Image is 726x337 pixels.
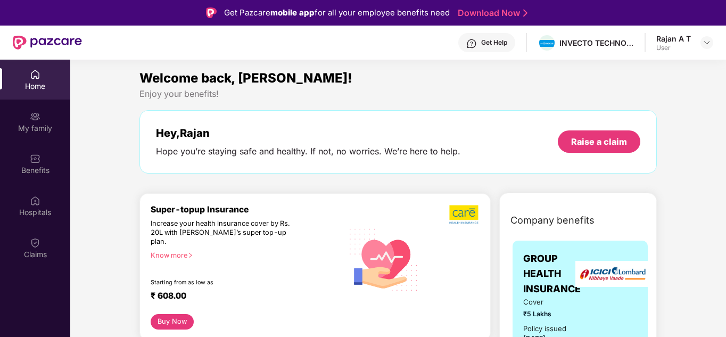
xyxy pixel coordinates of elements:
[156,127,460,139] div: Hey, Rajan
[151,314,194,330] button: Buy Now
[151,204,343,215] div: Super-topup Insurance
[510,213,595,228] span: Company benefits
[139,88,657,100] div: Enjoy your benefits!
[224,6,450,19] div: Get Pazcare for all your employee benefits need
[270,7,315,18] strong: mobile app
[575,261,650,287] img: insurerLogo
[559,38,634,48] div: INVECTO TECHNOLOGIES PRIVATE LIMITED
[466,38,477,49] img: svg+xml;base64,PHN2ZyBpZD0iSGVscC0zMngzMiIgeG1sbnM9Imh0dHA6Ly93d3cudzMub3JnLzIwMDAvc3ZnIiB3aWR0aD...
[539,40,555,47] img: invecto.png
[151,291,332,303] div: ₹ 608.00
[13,36,82,50] img: New Pazcare Logo
[523,7,527,19] img: Stroke
[703,38,711,47] img: svg+xml;base64,PHN2ZyBpZD0iRHJvcGRvd24tMzJ4MzIiIHhtbG5zPSJodHRwOi8vd3d3LnczLm9yZy8yMDAwL3N2ZyIgd2...
[206,7,217,18] img: Logo
[449,204,480,225] img: b5dec4f62d2307b9de63beb79f102df3.png
[151,251,336,259] div: Know more
[30,237,40,248] img: svg+xml;base64,PHN2ZyBpZD0iQ2xhaW0iIHhtbG5zPSJodHRwOi8vd3d3LnczLm9yZy8yMDAwL3N2ZyIgd2lkdGg9IjIwIi...
[656,44,691,52] div: User
[481,38,507,47] div: Get Help
[30,111,40,122] img: svg+xml;base64,PHN2ZyB3aWR0aD0iMjAiIGhlaWdodD0iMjAiIHZpZXdCb3g9IjAgMCAyMCAyMCIgZmlsbD0ibm9uZSIgeG...
[571,136,627,147] div: Raise a claim
[187,252,193,258] span: right
[523,309,573,319] span: ₹5 Lakhs
[523,297,573,308] span: Cover
[151,219,296,246] div: Increase your health insurance cover by Rs. 20L with [PERSON_NAME]’s super top-up plan.
[656,34,691,44] div: Rajan A T
[151,279,298,286] div: Starting from as low as
[139,70,352,86] span: Welcome back, [PERSON_NAME]!
[343,217,425,301] img: svg+xml;base64,PHN2ZyB4bWxucz0iaHR0cDovL3d3dy53My5vcmcvMjAwMC9zdmciIHhtbG5zOnhsaW5rPSJodHRwOi8vd3...
[30,195,40,206] img: svg+xml;base64,PHN2ZyBpZD0iSG9zcGl0YWxzIiB4bWxucz0iaHR0cDovL3d3dy53My5vcmcvMjAwMC9zdmciIHdpZHRoPS...
[30,69,40,80] img: svg+xml;base64,PHN2ZyBpZD0iSG9tZSIgeG1sbnM9Imh0dHA6Ly93d3cudzMub3JnLzIwMDAvc3ZnIiB3aWR0aD0iMjAiIG...
[523,251,581,297] span: GROUP HEALTH INSURANCE
[458,7,524,19] a: Download Now
[156,146,460,157] div: Hope you’re staying safe and healthy. If not, no worries. We’re here to help.
[30,153,40,164] img: svg+xml;base64,PHN2ZyBpZD0iQmVuZWZpdHMiIHhtbG5zPSJodHRwOi8vd3d3LnczLm9yZy8yMDAwL3N2ZyIgd2lkdGg9Ij...
[523,323,566,334] div: Policy issued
